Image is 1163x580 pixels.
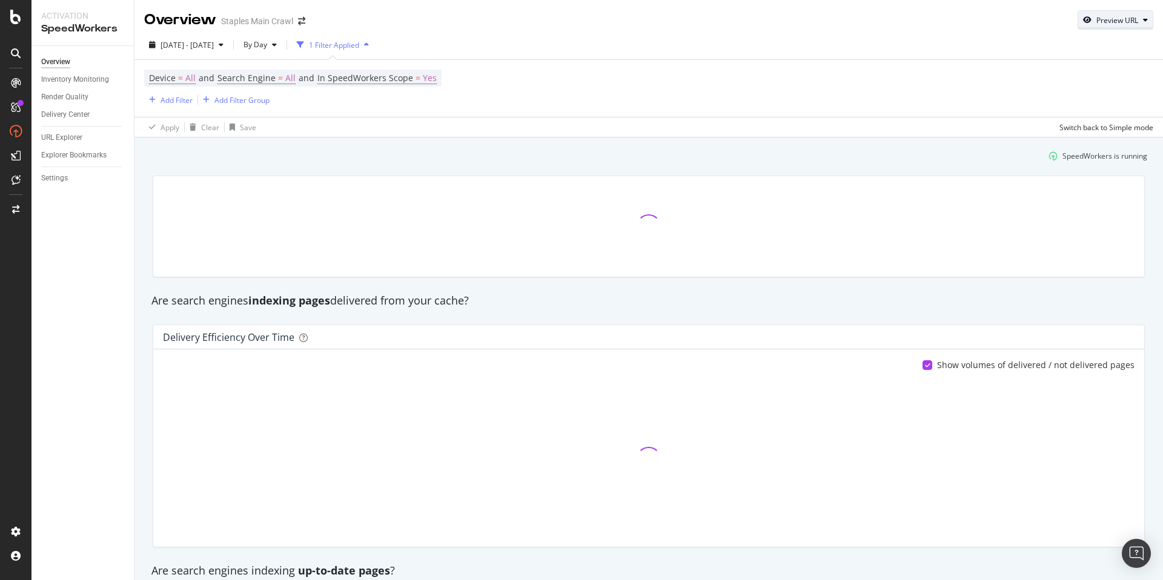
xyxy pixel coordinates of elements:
[41,10,124,22] div: Activation
[41,149,125,162] a: Explorer Bookmarks
[240,122,256,133] div: Save
[248,293,330,308] strong: indexing pages
[201,122,219,133] div: Clear
[1078,10,1153,30] button: Preview URL
[144,35,228,54] button: [DATE] - [DATE]
[144,117,179,137] button: Apply
[145,563,1152,579] div: Are search engines indexing ?
[221,15,293,27] div: Staples Main Crawl
[292,35,374,54] button: 1 Filter Applied
[178,72,183,84] span: =
[199,72,214,84] span: and
[239,35,282,54] button: By Day
[41,131,82,144] div: URL Explorer
[41,108,125,121] a: Delivery Center
[1059,122,1153,133] div: Switch back to Simple mode
[1096,15,1138,25] div: Preview URL
[317,72,413,84] span: In SpeedWorkers Scope
[1122,539,1151,568] div: Open Intercom Messenger
[41,73,109,86] div: Inventory Monitoring
[423,70,437,87] span: Yes
[225,117,256,137] button: Save
[41,91,88,104] div: Render Quality
[239,39,267,50] span: By Day
[416,72,420,84] span: =
[309,40,359,50] div: 1 Filter Applied
[161,95,193,105] div: Add Filter
[144,10,216,30] div: Overview
[41,56,125,68] a: Overview
[1062,151,1147,161] div: SpeedWorkers is running
[298,17,305,25] div: arrow-right-arrow-left
[41,91,125,104] a: Render Quality
[937,359,1135,371] div: Show volumes of delivered / not delivered pages
[214,95,270,105] div: Add Filter Group
[41,56,70,68] div: Overview
[185,70,196,87] span: All
[144,93,193,107] button: Add Filter
[149,72,176,84] span: Device
[145,293,1152,309] div: Are search engines delivered from your cache?
[1055,117,1153,137] button: Switch back to Simple mode
[217,72,276,84] span: Search Engine
[41,108,90,121] div: Delivery Center
[41,172,68,185] div: Settings
[41,73,125,86] a: Inventory Monitoring
[41,22,124,36] div: SpeedWorkers
[198,93,270,107] button: Add Filter Group
[41,131,125,144] a: URL Explorer
[41,172,125,185] a: Settings
[161,122,179,133] div: Apply
[285,70,296,87] span: All
[298,563,390,578] strong: up-to-date pages
[278,72,283,84] span: =
[41,149,107,162] div: Explorer Bookmarks
[299,72,314,84] span: and
[161,40,214,50] span: [DATE] - [DATE]
[163,331,294,343] div: Delivery Efficiency over time
[185,117,219,137] button: Clear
